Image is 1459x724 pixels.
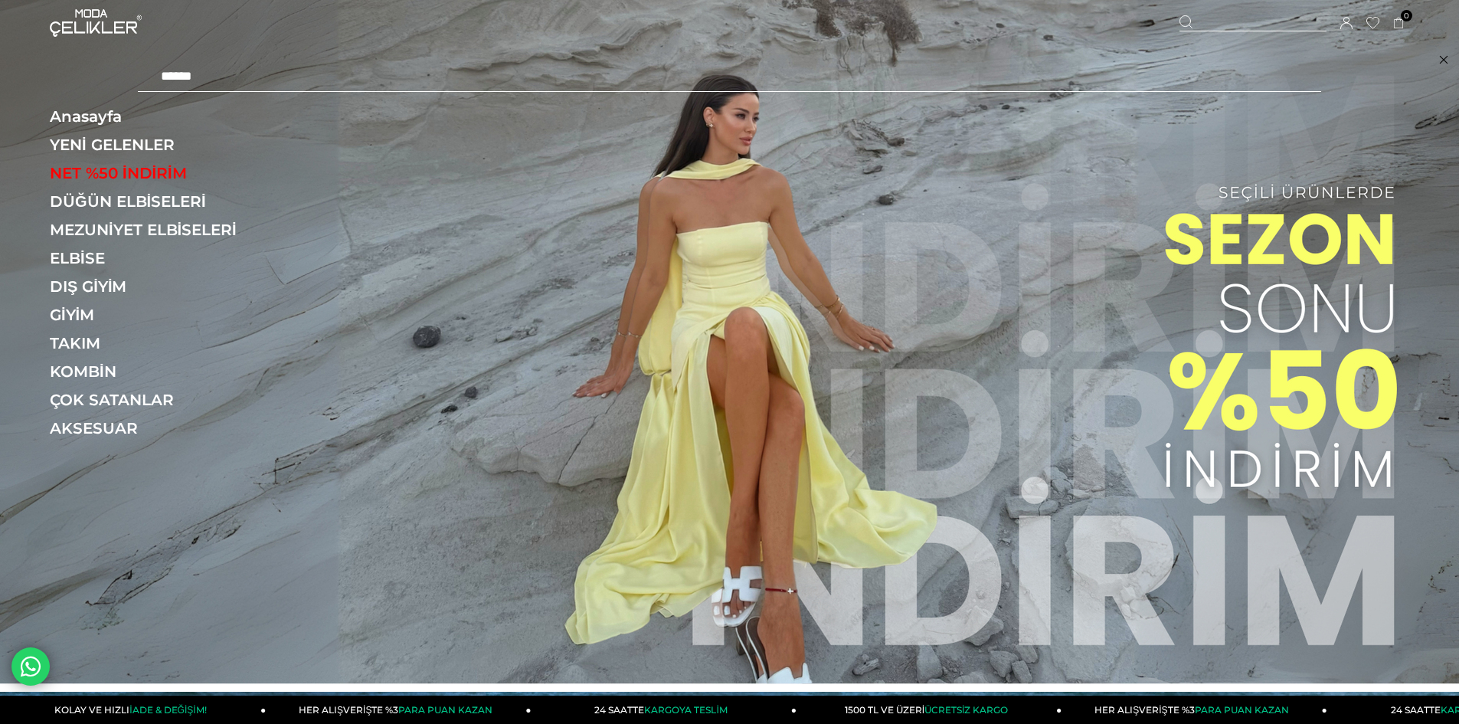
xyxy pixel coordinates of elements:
a: MEZUNİYET ELBİSELERİ [50,221,260,239]
a: ELBİSE [50,249,260,267]
a: TAKIM [50,334,260,352]
span: 0 [1401,10,1412,21]
a: 1500 TL VE ÜZERİÜCRETSİZ KARGO [797,696,1062,724]
span: KARGOYA TESLİM [644,704,727,716]
span: PARA PUAN KAZAN [398,704,492,716]
a: AKSESUAR [50,419,260,437]
a: GİYİM [50,306,260,324]
a: HER ALIŞVERİŞTE %3PARA PUAN KAZAN [1062,696,1327,724]
span: PARA PUAN KAZAN [1195,704,1289,716]
a: HER ALIŞVERİŞTE %3PARA PUAN KAZAN [266,696,531,724]
span: ÜCRETSİZ KARGO [924,704,1008,716]
a: 0 [1393,18,1405,29]
a: DÜĞÜN ELBİSELERİ [50,192,260,211]
a: DIŞ GİYİM [50,277,260,296]
a: Anasayfa [50,107,260,126]
a: NET %50 İNDİRİM [50,164,260,182]
a: KOLAY VE HIZLIİADE & DEĞİŞİM! [1,696,266,724]
img: logo [50,9,142,37]
a: KOMBİN [50,362,260,381]
a: 24 SAATTEKARGOYA TESLİM [532,696,797,724]
a: YENİ GELENLER [50,136,260,154]
a: ÇOK SATANLAR [50,391,260,409]
span: İADE & DEĞİŞİM! [129,704,206,716]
